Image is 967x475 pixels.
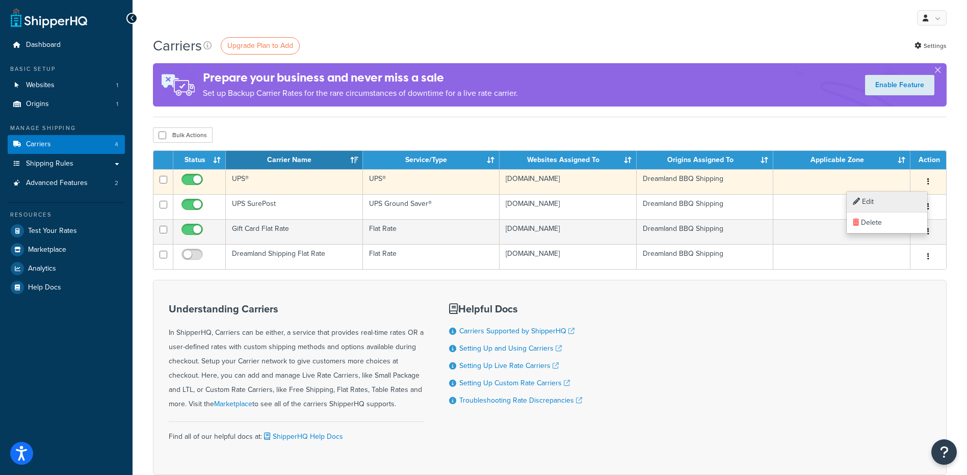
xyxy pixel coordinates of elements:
th: Origins Assigned To: activate to sort column ascending [637,151,774,169]
span: 4 [115,140,118,149]
div: Basic Setup [8,65,125,73]
a: Advanced Features 2 [8,174,125,193]
td: Flat Rate [363,219,500,244]
td: Dreamland BBQ Shipping [637,244,774,269]
div: Manage Shipping [8,124,125,133]
td: [DOMAIN_NAME] [500,169,637,194]
a: Troubleshooting Rate Discrepancies [459,395,582,406]
a: Setting Up Live Rate Carriers [459,360,559,371]
a: Dashboard [8,36,125,55]
td: Dreamland Shipping Flat Rate [226,244,363,269]
td: [DOMAIN_NAME] [500,244,637,269]
a: Enable Feature [865,75,934,95]
a: Websites 1 [8,76,125,95]
img: ad-rules-rateshop-fe6ec290ccb7230408bd80ed9643f0289d75e0ffd9eb532fc0e269fcd187b520.png [153,63,203,107]
span: Origins [26,100,49,109]
td: Dreamland BBQ Shipping [637,219,774,244]
a: ShipperHQ Help Docs [262,431,343,442]
span: Dashboard [26,41,61,49]
li: Advanced Features [8,174,125,193]
th: Carrier Name: activate to sort column ascending [226,151,363,169]
span: Test Your Rates [28,227,77,235]
span: Upgrade Plan to Add [227,40,293,51]
span: Websites [26,81,55,90]
td: Gift Card Flat Rate [226,219,363,244]
span: Marketplace [28,246,66,254]
li: Origins [8,95,125,114]
a: Help Docs [8,278,125,297]
a: Settings [914,39,947,53]
a: Edit [847,192,927,213]
span: 1 [116,81,118,90]
div: In ShipperHQ, Carriers can be either, a service that provides real-time rates OR a user-defined r... [169,303,424,411]
a: Carriers 4 [8,135,125,154]
span: Help Docs [28,283,61,292]
h3: Helpful Docs [449,303,582,314]
td: UPS SurePost [226,194,363,219]
th: Websites Assigned To: activate to sort column ascending [500,151,637,169]
a: Test Your Rates [8,222,125,240]
span: Carriers [26,140,51,149]
a: Delete [847,213,927,233]
td: UPS Ground Saver® [363,194,500,219]
a: Upgrade Plan to Add [221,37,300,55]
td: Dreamland BBQ Shipping [637,169,774,194]
th: Applicable Zone: activate to sort column ascending [773,151,910,169]
div: Find all of our helpful docs at: [169,421,424,444]
span: Shipping Rules [26,160,73,168]
button: Bulk Actions [153,127,213,143]
td: UPS® [363,169,500,194]
a: Setting Up Custom Rate Carriers [459,378,570,388]
td: Dreamland BBQ Shipping [637,194,774,219]
th: Action [910,151,946,169]
span: Advanced Features [26,179,88,188]
td: UPS® [226,169,363,194]
span: Analytics [28,265,56,273]
p: Set up Backup Carrier Rates for the rare circumstances of downtime for a live rate carrier. [203,86,518,100]
h4: Prepare your business and never miss a sale [203,69,518,86]
a: Marketplace [214,399,252,409]
li: Websites [8,76,125,95]
a: Analytics [8,259,125,278]
a: Setting Up and Using Carriers [459,343,562,354]
th: Service/Type: activate to sort column ascending [363,151,500,169]
span: 2 [115,179,118,188]
a: ShipperHQ Home [11,8,87,28]
td: [DOMAIN_NAME] [500,219,637,244]
div: Resources [8,210,125,219]
span: 1 [116,100,118,109]
a: Origins 1 [8,95,125,114]
a: Marketplace [8,241,125,259]
li: Carriers [8,135,125,154]
a: Carriers Supported by ShipperHQ [459,326,574,336]
td: Flat Rate [363,244,500,269]
a: Shipping Rules [8,154,125,173]
h3: Understanding Carriers [169,303,424,314]
th: Status: activate to sort column ascending [173,151,226,169]
h1: Carriers [153,36,202,56]
button: Open Resource Center [931,439,957,465]
td: [DOMAIN_NAME] [500,194,637,219]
